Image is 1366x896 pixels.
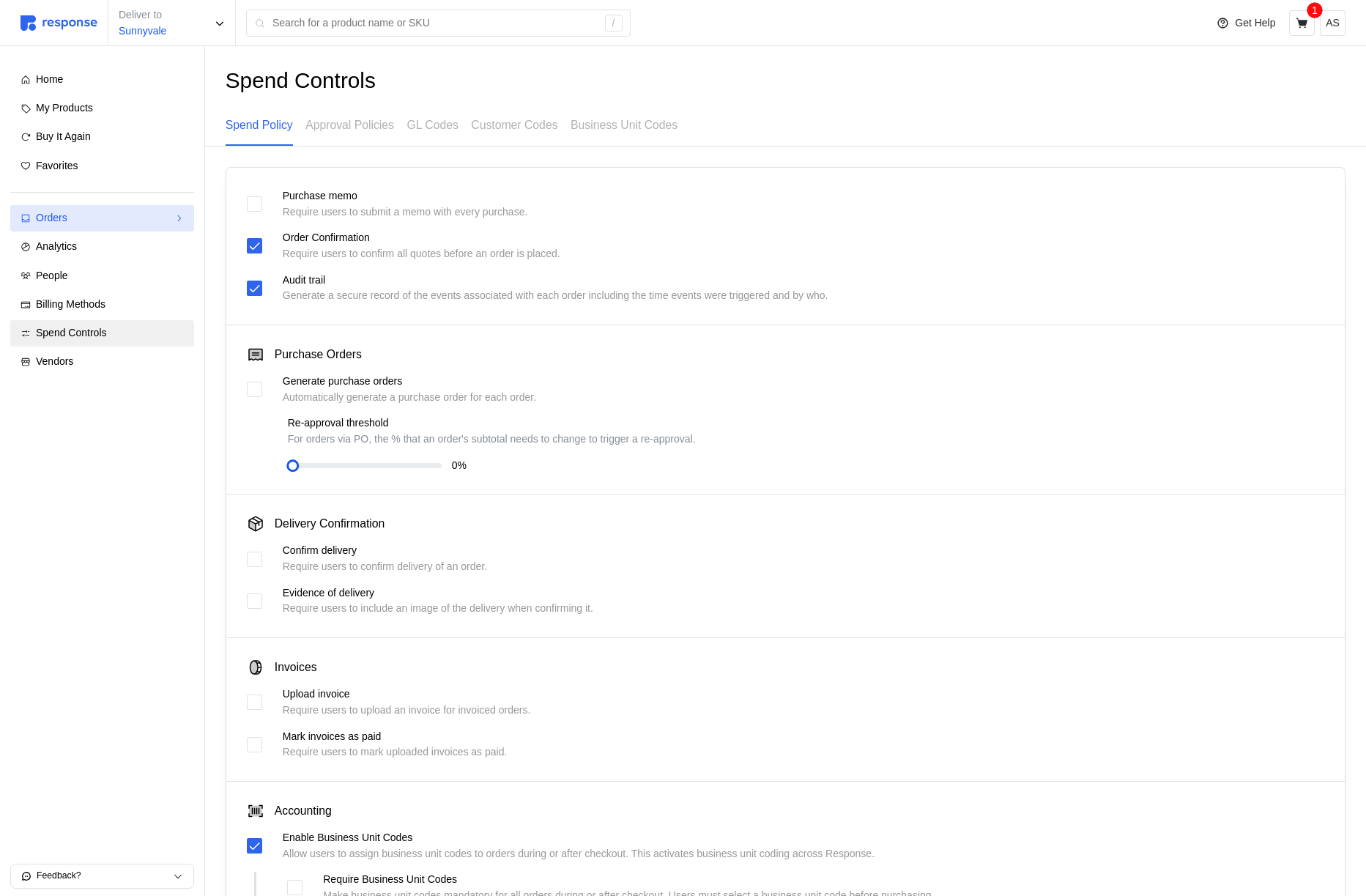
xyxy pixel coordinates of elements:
[452,458,467,474] p: 0 %
[605,15,623,32] div: /
[275,516,385,533] h4: Delivery Confirmation
[10,263,194,289] a: People
[36,160,78,171] span: Favorites
[36,210,168,226] div: Orders
[275,347,362,363] h4: Purchase Orders
[36,240,77,252] span: Analytics
[21,15,97,31] img: svg%3e
[11,864,193,888] button: Feedback?
[10,153,194,179] a: Favorites
[272,10,597,37] input: Search for a product name or SKU
[1208,10,1284,37] button: Get Help
[10,320,194,347] a: Spend Controls
[10,67,194,93] a: Home
[36,270,68,281] span: People
[36,298,105,310] span: Billing Methods
[36,130,91,142] span: Buy It Again
[283,273,828,289] p: Audit trail
[283,686,531,703] p: Upload invoice
[36,355,73,367] span: Vendors
[10,349,194,375] a: Vendors
[283,729,508,745] p: Mark invoices as paid
[283,288,828,304] p: Generate a secure record of the events associated with each order including the time events were ...
[1235,15,1275,32] p: Get Help
[571,116,678,134] p: Business Unit Codes
[283,390,536,406] p: Automatically generate a purchase order for each order.
[283,744,508,760] p: Require users to mark uploaded invoices as paid.
[10,124,194,150] a: Buy It Again
[10,95,194,122] a: My Products
[288,432,1324,448] p: For orders via PO, the % that an order's subtotal needs to change to trigger a re-approval.
[283,846,875,862] p: Allow users to assign business unit codes to orders during or after checkout. This activates busi...
[283,703,531,719] p: Require users to upload an invoice for invoiced orders.
[1326,15,1340,32] p: AS
[36,102,93,114] span: My Products
[471,116,557,134] p: Customer Codes
[288,415,1324,432] p: Re-approval threshold
[119,7,166,23] p: Deliver to
[275,659,317,676] h4: Invoices
[283,543,487,559] p: Confirm delivery
[1312,2,1318,18] p: 1
[36,327,107,338] span: Spend Controls
[283,204,528,221] p: Require users to submit a memo with every purchase.
[283,559,487,575] p: Require users to confirm delivery of an order.
[323,872,934,888] p: Require Business Unit Codes
[283,830,875,846] p: Enable Business Unit Codes
[275,803,332,820] h4: Accounting
[283,601,593,617] p: Require users to include an image of the delivery when confirming it.
[283,230,560,246] p: Order Confirmation
[283,374,536,390] p: Generate purchase orders
[1320,10,1345,36] button: AS
[283,188,528,204] p: Purchase memo
[10,292,194,318] a: Billing Methods
[407,116,459,134] p: GL Codes
[37,870,173,883] p: Feedback?
[283,585,593,601] p: Evidence of delivery
[10,234,194,260] a: Analytics
[226,116,293,134] p: Spend Policy
[10,205,194,232] a: Orders
[36,73,63,85] span: Home
[305,116,394,134] p: Approval Policies
[283,246,560,262] p: Require users to confirm all quotes before an order is placed.
[226,67,376,95] h1: Spend Controls
[119,23,166,40] p: Sunnyvale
